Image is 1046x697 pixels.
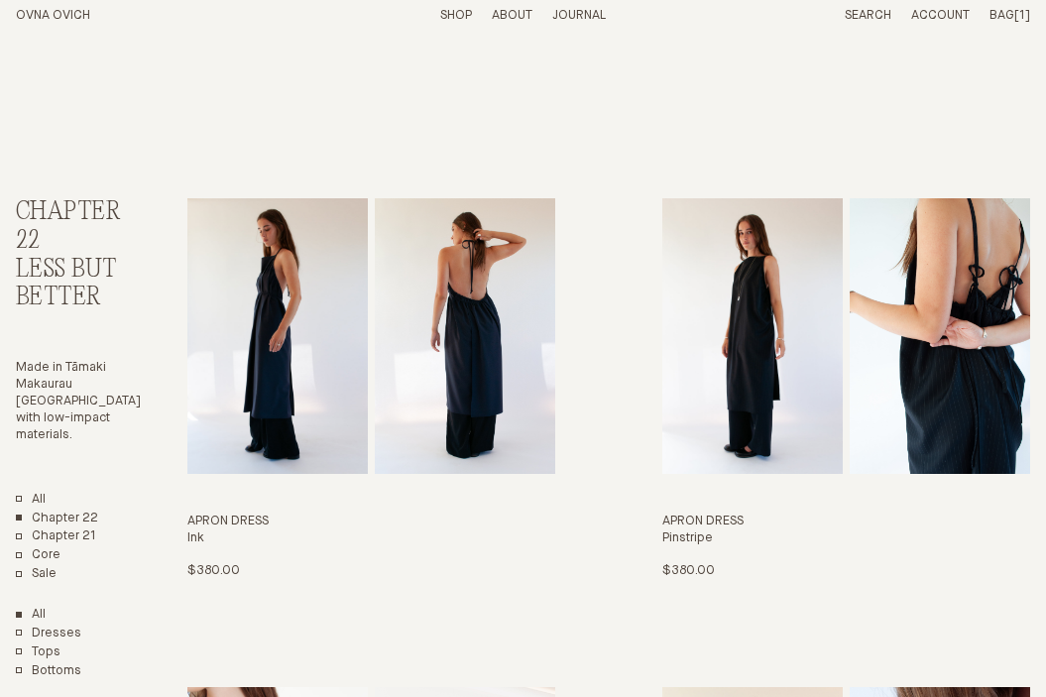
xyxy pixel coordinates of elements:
[492,8,532,25] summary: About
[662,514,1030,530] h3: Apron Dress
[662,564,715,577] span: $380.00
[16,644,60,661] a: Tops
[552,9,606,22] a: Journal
[16,256,129,313] h3: Less But Better
[16,492,46,509] a: All
[16,528,96,545] a: Chapter 21
[845,9,891,22] a: Search
[16,511,98,527] a: Chapter 22
[16,547,60,564] a: Core
[440,9,472,22] a: Shop
[662,198,1030,580] a: Apron Dress
[16,607,46,624] a: Show All
[16,626,81,642] a: Dresses
[187,198,368,474] img: Apron Dress
[989,9,1014,22] span: Bag
[16,9,90,22] a: Home
[16,198,129,256] h2: Chapter 22
[16,360,129,443] p: Made in Tāmaki Makaurau [GEOGRAPHIC_DATA] with low-impact materials.
[16,566,57,583] a: Sale
[662,530,1030,547] h4: Pinstripe
[1014,9,1030,22] span: [1]
[187,564,240,577] span: $380.00
[16,663,81,680] a: Bottoms
[187,198,555,580] a: Apron Dress
[662,198,843,474] img: Apron Dress
[187,514,555,530] h3: Apron Dress
[187,530,555,547] h4: Ink
[911,9,970,22] a: Account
